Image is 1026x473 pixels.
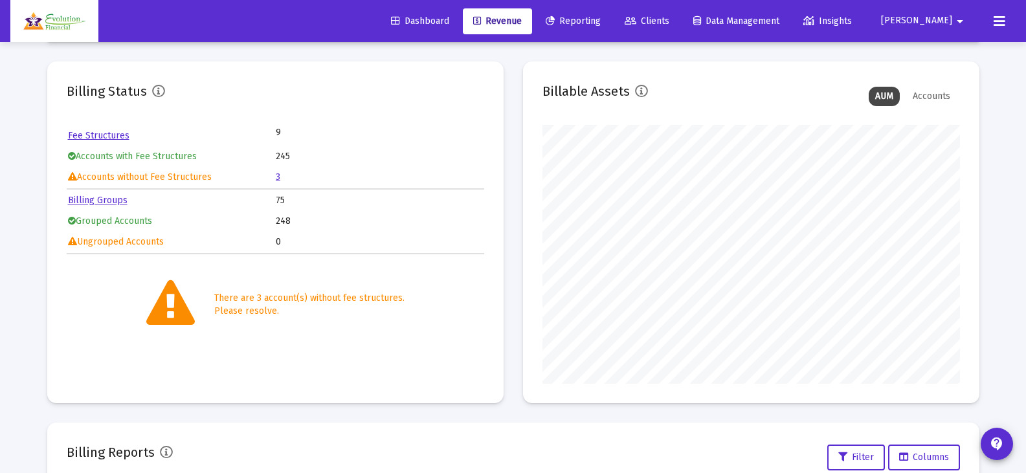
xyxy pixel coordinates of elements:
[463,8,532,34] a: Revenue
[952,8,968,34] mat-icon: arrow_drop_down
[827,445,885,470] button: Filter
[381,8,460,34] a: Dashboard
[838,452,874,463] span: Filter
[683,8,790,34] a: Data Management
[989,436,1005,452] mat-icon: contact_support
[20,8,89,34] img: Dashboard
[276,147,483,166] td: 245
[625,16,669,27] span: Clients
[68,130,129,141] a: Fee Structures
[693,16,779,27] span: Data Management
[881,16,952,27] span: [PERSON_NAME]
[68,168,275,187] td: Accounts without Fee Structures
[906,87,957,106] div: Accounts
[67,442,155,463] h2: Billing Reports
[865,8,983,34] button: [PERSON_NAME]
[803,16,852,27] span: Insights
[899,452,949,463] span: Columns
[614,8,680,34] a: Clients
[869,87,900,106] div: AUM
[535,8,611,34] a: Reporting
[276,191,483,210] td: 75
[542,81,630,102] h2: Billable Assets
[214,305,405,318] div: Please resolve.
[68,147,275,166] td: Accounts with Fee Structures
[68,232,275,252] td: Ungrouped Accounts
[67,81,147,102] h2: Billing Status
[68,195,128,206] a: Billing Groups
[276,126,379,139] td: 9
[391,16,449,27] span: Dashboard
[546,16,601,27] span: Reporting
[214,292,405,305] div: There are 3 account(s) without fee structures.
[276,171,280,182] a: 3
[888,445,960,470] button: Columns
[68,212,275,231] td: Grouped Accounts
[276,232,483,252] td: 0
[473,16,522,27] span: Revenue
[793,8,862,34] a: Insights
[276,212,483,231] td: 248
